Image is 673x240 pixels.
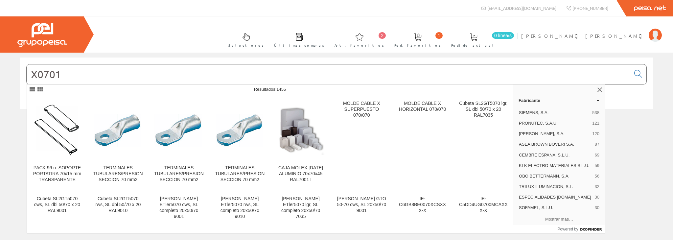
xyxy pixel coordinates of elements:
[519,184,592,190] span: TRILUX ILUMINACION, S.L.
[592,120,599,126] span: 121
[267,27,328,51] a: Últimas compras
[336,196,386,214] div: [PERSON_NAME] GTO 50-70 cws, SL 20x50/70 9001
[27,64,630,84] input: Buscar...
[336,101,386,118] div: MOLDE CABLE X SUPERPUESTO 070/070
[595,184,599,190] span: 32
[519,163,592,169] span: KLK ELECTRO MATERIALES S.L.U.
[519,194,592,200] span: ESPECIALIDADES [DOMAIN_NAME]
[93,165,143,183] div: TERMINALES TUBULARES/PRESION SECCION 70 mm2
[572,5,608,11] span: [PHONE_NUMBER]
[487,5,556,11] span: [EMAIL_ADDRESS][DOMAIN_NAME]
[595,141,599,147] span: 87
[88,191,148,227] a: Cubeta SL2GT5070 rws, SL dbl 50/70 x 20 RAL9010
[274,42,324,49] span: Últimas compras
[276,165,326,183] div: CAJA MOLEX [DATE] ALUMINIO 70x70x45 RAL7001 I
[519,141,592,147] span: ASEA BROWN BOVERI S.A.
[215,165,265,183] div: TERMINALES TUBULARES/PRESION SECCION 70 mm2
[458,101,508,118] div: Cubeta SL2GT5070 lgr, SL dbl 50/70 x 20 RAL7035
[557,225,605,233] a: Powered by
[32,165,82,183] div: PACK 96 u. SOPORTE PORTATIRA 70x15 mm TRANSPARENTE
[516,214,602,225] button: Mostrar más…
[276,196,326,220] div: [PERSON_NAME] ETler5070 lgr, SL completo 20x50/70 7035
[215,196,265,220] div: [PERSON_NAME] ETler5070 rws, SL completo 20x50/70 9010
[210,95,270,190] a: TERMINALES TUBULARES/PRESION SECCION 70 mm2 TERMINALES TUBULARES/PRESION SECCION 70 mm2
[595,163,599,169] span: 59
[254,87,286,92] span: Resultados:
[394,42,441,49] span: Ped. favoritos
[513,95,605,106] a: Fabricante
[149,95,209,190] a: TERMINALES TUBULARES/PRESION SECCION 70 mm2 TERMINALES TUBULARES/PRESION SECCION 70 mm2
[519,131,590,137] span: [PERSON_NAME], S.A.
[592,131,599,137] span: 120
[154,105,204,155] img: TERMINALES TUBULARES/PRESION SECCION 70 mm2
[276,87,286,92] span: 1455
[453,95,514,190] a: Cubeta SL2GT5070 lgr, SL dbl 50/70 x 20 RAL7035
[228,42,264,49] span: Selectores
[519,110,590,116] span: SIEMENS, S.A.
[335,42,384,49] span: Art. favoritos
[154,165,204,183] div: TERMINALES TUBULARES/PRESION SECCION 70 mm2
[453,191,514,227] a: IE-C5DD4UG0700MCAXXX-X
[397,196,447,214] div: IE-C6GB8BE0070XCSXXX-X
[392,95,453,190] a: MOLDE CABLE X HORIZONTAL 070/070
[451,42,496,49] span: Pedido actual
[88,95,148,190] a: TERMINALES TUBULARES/PRESION SECCION 70 mm2 TERMINALES TUBULARES/PRESION SECCION 70 mm2
[458,196,508,214] div: IE-C5DD4UG0700MCAXXX-X
[519,205,592,211] span: SOFAMEL, S.L.U.
[595,152,599,158] span: 69
[557,226,578,232] span: Powered by
[331,95,392,190] a: MOLDE CABLE X SUPERPUESTO 070/070
[595,194,599,200] span: 30
[519,120,590,126] span: PRONUTEC, S.A.U.
[397,101,447,112] div: MOLDE CABLE X HORIZONTAL 070/070
[210,191,270,227] a: [PERSON_NAME] ETler5070 rws, SL completo 20x50/70 9010
[270,191,331,227] a: [PERSON_NAME] ETler5070 lgr, SL completo 20x50/70 7035
[17,23,67,47] img: Grupo Peisa
[222,27,267,51] a: Selectores
[149,191,209,227] a: [PERSON_NAME] ETler5070 cws, SL completo 20x50/70 9001
[93,196,143,214] div: Cubeta SL2GT5070 rws, SL dbl 50/70 x 20 RAL9010
[154,196,204,220] div: [PERSON_NAME] ETler5070 cws, SL completo 20x50/70 9001
[492,32,514,39] span: 0 línea/s
[270,95,331,190] a: CAJA MOLEX 07.07.04 ALUMINIO 70x70x45 RAL7001 I CAJA MOLEX [DATE] ALUMINIO 70x70x45 RAL7001 I
[20,117,653,123] div: © Grupo Peisa
[276,105,326,155] img: CAJA MOLEX 07.07.04 ALUMINIO 70x70x45 RAL7001 I
[392,191,453,227] a: IE-C6GB8BE0070XCSXXX-X
[521,33,645,39] span: [PERSON_NAME] [PERSON_NAME]
[32,105,82,156] img: PACK 96 u. SOPORTE PORTATIRA 70x15 mm TRANSPARENTE
[435,32,443,39] span: 1
[27,191,87,227] a: Cubeta SL2GT5070 cws, SL dbl 50/70 x 20 RAL9001
[331,191,392,227] a: [PERSON_NAME] GTO 50-70 cws, SL 20x50/70 9001
[595,205,599,211] span: 30
[215,105,265,155] img: TERMINALES TUBULARES/PRESION SECCION 70 mm2
[93,105,143,155] img: TERMINALES TUBULARES/PRESION SECCION 70 mm2
[595,173,599,179] span: 56
[328,27,387,51] a: 2 Art. favoritos
[521,27,662,34] a: [PERSON_NAME] [PERSON_NAME]
[32,196,82,214] div: Cubeta SL2GT5070 cws, SL dbl 50/70 x 20 RAL9001
[519,152,592,158] span: CEMBRE ESPAÑA, S.L.U.
[592,110,599,116] span: 538
[379,32,386,39] span: 2
[388,27,444,51] a: 1 Ped. favoritos
[519,173,592,179] span: OBO BETTERMANN, S.A.
[27,95,87,190] a: PACK 96 u. SOPORTE PORTATIRA 70x15 mm TRANSPARENTE PACK 96 u. SOPORTE PORTATIRA 70x15 mm TRANSPAR...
